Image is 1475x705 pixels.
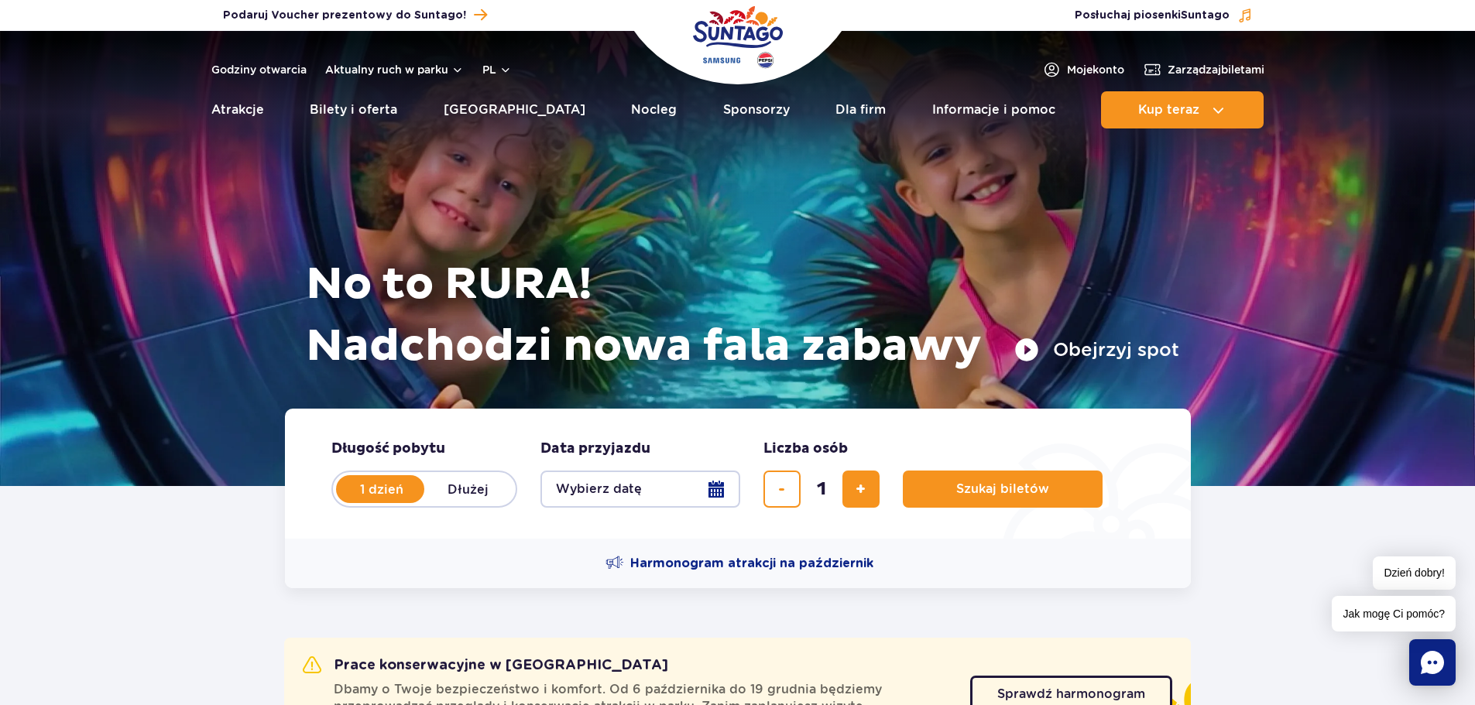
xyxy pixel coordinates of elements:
[903,471,1103,508] button: Szukaj biletów
[303,656,668,675] h2: Prace konserwacyjne w [GEOGRAPHIC_DATA]
[331,440,445,458] span: Długość pobytu
[803,471,840,508] input: liczba biletów
[285,409,1191,539] form: Planowanie wizyty w Park of Poland
[306,254,1179,378] h1: No to RURA! Nadchodzi nowa fala zabawy
[325,63,464,76] button: Aktualny ruch w parku
[540,440,650,458] span: Data przyjazdu
[1067,62,1124,77] span: Moje konto
[763,471,801,508] button: usuń bilet
[211,91,264,128] a: Atrakcje
[1373,556,1456,590] span: Dzień dobry!
[630,555,873,572] span: Harmonogram atrakcji na październik
[605,554,873,573] a: Harmonogram atrakcji na październik
[424,473,513,505] label: Dłużej
[1181,10,1230,21] span: Suntago
[1143,60,1264,79] a: Zarządzajbiletami
[1332,596,1456,631] span: Jak mogę Ci pomóc?
[1101,91,1264,128] button: Kup teraz
[310,91,397,128] a: Bilety i oferta
[1075,8,1253,23] button: Posłuchaj piosenkiSuntago
[1075,8,1230,23] span: Posłuchaj piosenki
[540,471,740,508] button: Wybierz datę
[956,482,1049,496] span: Szukaj biletów
[211,62,307,77] a: Godziny otwarcia
[763,440,848,458] span: Liczba osób
[223,5,487,26] a: Podaruj Voucher prezentowy do Suntago!
[223,8,466,23] span: Podaruj Voucher prezentowy do Suntago!
[482,62,512,77] button: pl
[723,91,790,128] a: Sponsorzy
[1409,639,1456,686] div: Chat
[1168,62,1264,77] span: Zarządzaj biletami
[997,688,1145,700] span: Sprawdź harmonogram
[444,91,585,128] a: [GEOGRAPHIC_DATA]
[842,471,880,508] button: dodaj bilet
[1042,60,1124,79] a: Mojekonto
[338,473,426,505] label: 1 dzień
[1138,103,1199,117] span: Kup teraz
[1014,337,1179,362] button: Obejrzyj spot
[835,91,886,128] a: Dla firm
[631,91,677,128] a: Nocleg
[932,91,1055,128] a: Informacje i pomoc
